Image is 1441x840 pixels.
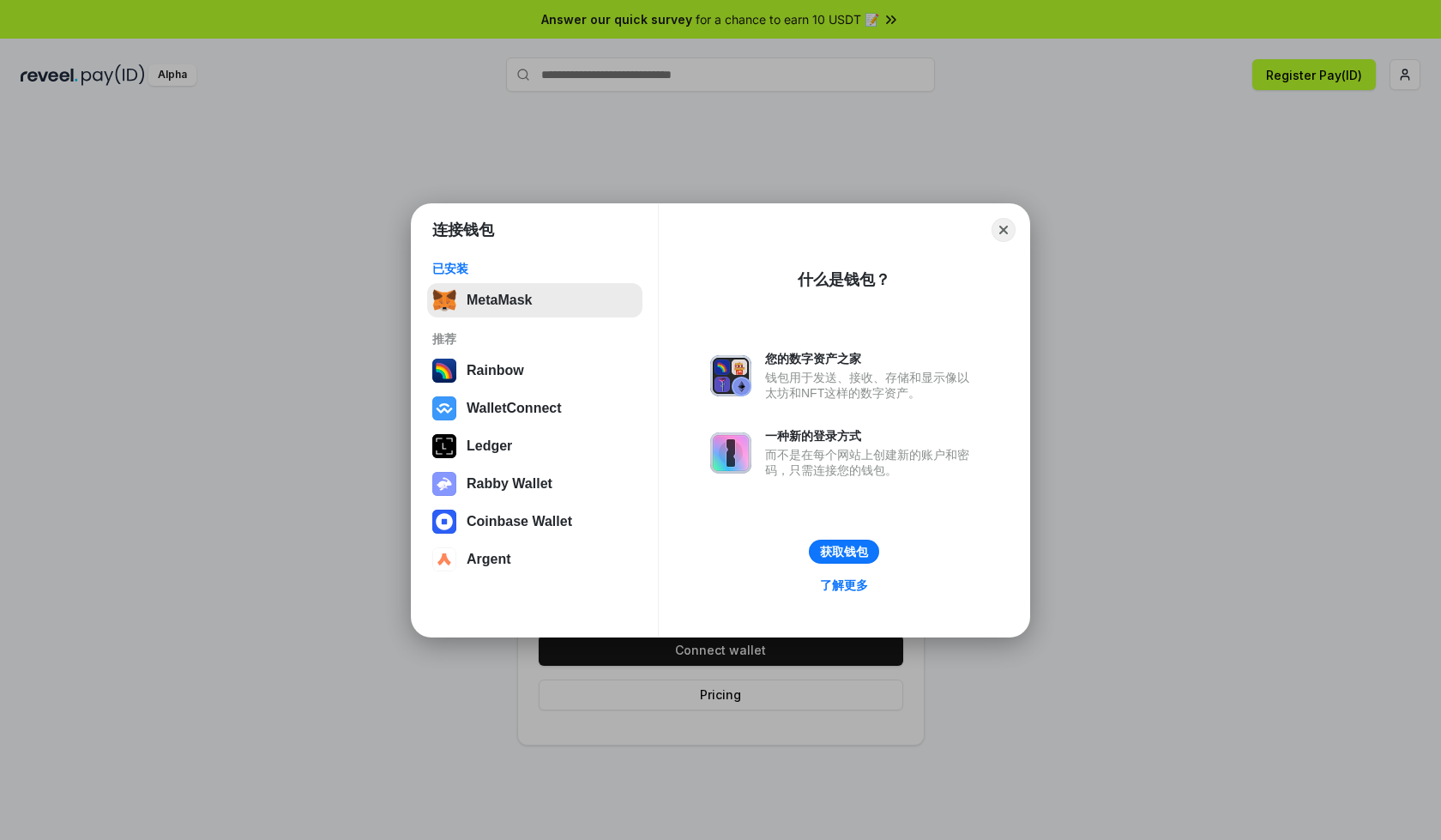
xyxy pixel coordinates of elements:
[710,432,751,474] img: svg+xml,%3Csvg%20xmlns%3D%22http%3A%2F%2Fwww.w3.org%2F2000%2Fsvg%22%20fill%3D%22none%22%20viewBox...
[427,354,642,388] button: Rainbow
[432,472,456,496] img: svg+xml,%3Csvg%20xmlns%3D%22http%3A%2F%2Fwww.w3.org%2F2000%2Fsvg%22%20fill%3D%22none%22%20viewBox...
[765,428,978,444] div: 一种新的登录方式
[765,447,978,478] div: 而不是在每个网站上创建新的账户和密码，只需连接您的钱包。
[432,396,456,420] img: svg+xml,%3Csvg%20width%3D%2228%22%20height%3D%2228%22%20viewBox%3D%220%200%2028%2028%22%20fill%3D...
[427,467,642,501] button: Rabby Wallet
[467,363,524,378] div: Rainbow
[809,540,879,564] button: 获取钱包
[820,577,868,593] div: 了解更多
[432,359,456,383] img: svg+xml,%3Csvg%20width%3D%22120%22%20height%3D%22120%22%20viewBox%3D%220%200%20120%20120%22%20fil...
[427,542,642,577] button: Argent
[765,370,978,401] div: 钱包用于发送、接收、存储和显示像以太坊和NFT这样的数字资产。
[432,331,637,347] div: 推荐
[765,351,978,366] div: 您的数字资产之家
[467,438,512,454] div: Ledger
[467,401,562,416] div: WalletConnect
[432,288,456,312] img: svg+xml,%3Csvg%20fill%3D%22none%22%20height%3D%2233%22%20viewBox%3D%220%200%2035%2033%22%20width%...
[992,218,1016,242] button: Close
[432,220,494,240] h1: 连接钱包
[427,505,642,539] button: Coinbase Wallet
[467,514,572,529] div: Coinbase Wallet
[810,574,878,596] a: 了解更多
[427,391,642,426] button: WalletConnect
[710,355,751,396] img: svg+xml,%3Csvg%20xmlns%3D%22http%3A%2F%2Fwww.w3.org%2F2000%2Fsvg%22%20fill%3D%22none%22%20viewBox...
[820,544,868,559] div: 获取钱包
[427,283,642,317] button: MetaMask
[798,269,890,290] div: 什么是钱包？
[432,510,456,534] img: svg+xml,%3Csvg%20width%3D%2228%22%20height%3D%2228%22%20viewBox%3D%220%200%2028%2028%22%20fill%3D...
[432,434,456,458] img: svg+xml,%3Csvg%20xmlns%3D%22http%3A%2F%2Fwww.w3.org%2F2000%2Fsvg%22%20width%3D%2228%22%20height%3...
[432,261,637,276] div: 已安装
[467,476,552,492] div: Rabby Wallet
[467,552,511,567] div: Argent
[427,429,642,463] button: Ledger
[467,293,532,308] div: MetaMask
[432,547,456,571] img: svg+xml,%3Csvg%20width%3D%2228%22%20height%3D%2228%22%20viewBox%3D%220%200%2028%2028%22%20fill%3D...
